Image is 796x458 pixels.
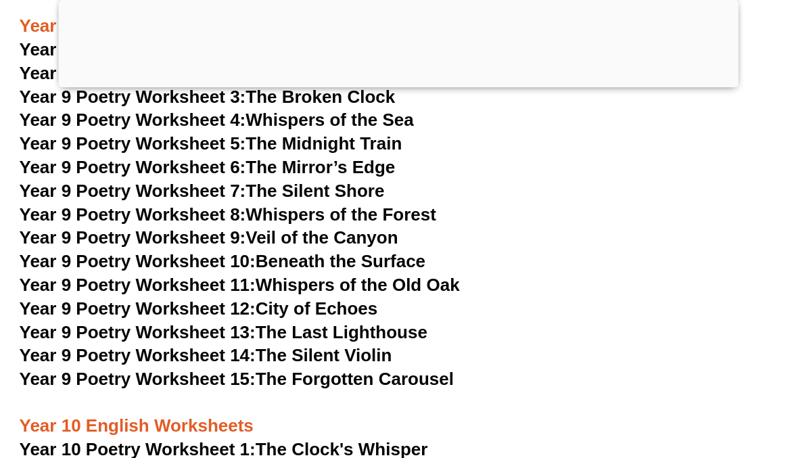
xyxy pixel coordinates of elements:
[20,251,425,271] a: Year 9 Poetry Worksheet 10:Beneath the Surface
[20,133,246,154] span: Year 9 Poetry Worksheet 5:
[20,87,396,107] a: Year 9 Poetry Worksheet 3:The Broken Clock
[20,275,256,295] span: Year 9 Poetry Worksheet 11:
[20,345,256,365] span: Year 9 Poetry Worksheet 14:
[20,87,246,107] span: Year 9 Poetry Worksheet 3:
[20,204,246,225] span: Year 9 Poetry Worksheet 8:
[20,227,398,248] a: Year 9 Poetry Worksheet 9:Veil of the Canyon
[20,157,396,177] a: Year 9 Poetry Worksheet 6:The Mirror’s Edge
[20,322,256,342] span: Year 9 Poetry Worksheet 13:
[20,157,246,177] span: Year 9 Poetry Worksheet 6:
[20,369,256,389] span: Year 9 Poetry Worksheet 15:
[20,63,361,83] a: Year 9 Poetry Worksheet 2:City Shadows
[20,322,427,342] a: Year 9 Poetry Worksheet 13:The Last Lighthouse
[20,345,392,365] a: Year 9 Poetry Worksheet 14:The Silent Violin
[20,275,460,295] a: Year 9 Poetry Worksheet 11:Whispers of the Old Oak
[20,204,436,225] a: Year 9 Poetry Worksheet 8:Whispers of the Forest
[20,133,402,154] a: Year 9 Poetry Worksheet 5:The Midnight Train
[20,298,378,319] a: Year 9 Poetry Worksheet 12:City of Echoes
[20,110,414,130] a: Year 9 Poetry Worksheet 4:Whispers of the Sea
[20,227,246,248] span: Year 9 Poetry Worksheet 9:
[20,369,454,389] a: Year 9 Poetry Worksheet 15:The Forgotten Carousel
[20,251,256,271] span: Year 9 Poetry Worksheet 10:
[20,392,777,438] h3: Year 10 English Worksheets
[20,39,430,60] a: Year 9 Poetry Worksheet 1:The Forgotten Garden
[20,298,256,319] span: Year 9 Poetry Worksheet 12:
[20,110,246,130] span: Year 9 Poetry Worksheet 4:
[20,181,385,201] a: Year 9 Poetry Worksheet 7:The Silent Shore
[564,305,796,458] iframe: Chat Widget
[20,181,246,201] span: Year 9 Poetry Worksheet 7:
[20,39,246,60] span: Year 9 Poetry Worksheet 1:
[20,63,246,83] span: Year 9 Poetry Worksheet 2:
